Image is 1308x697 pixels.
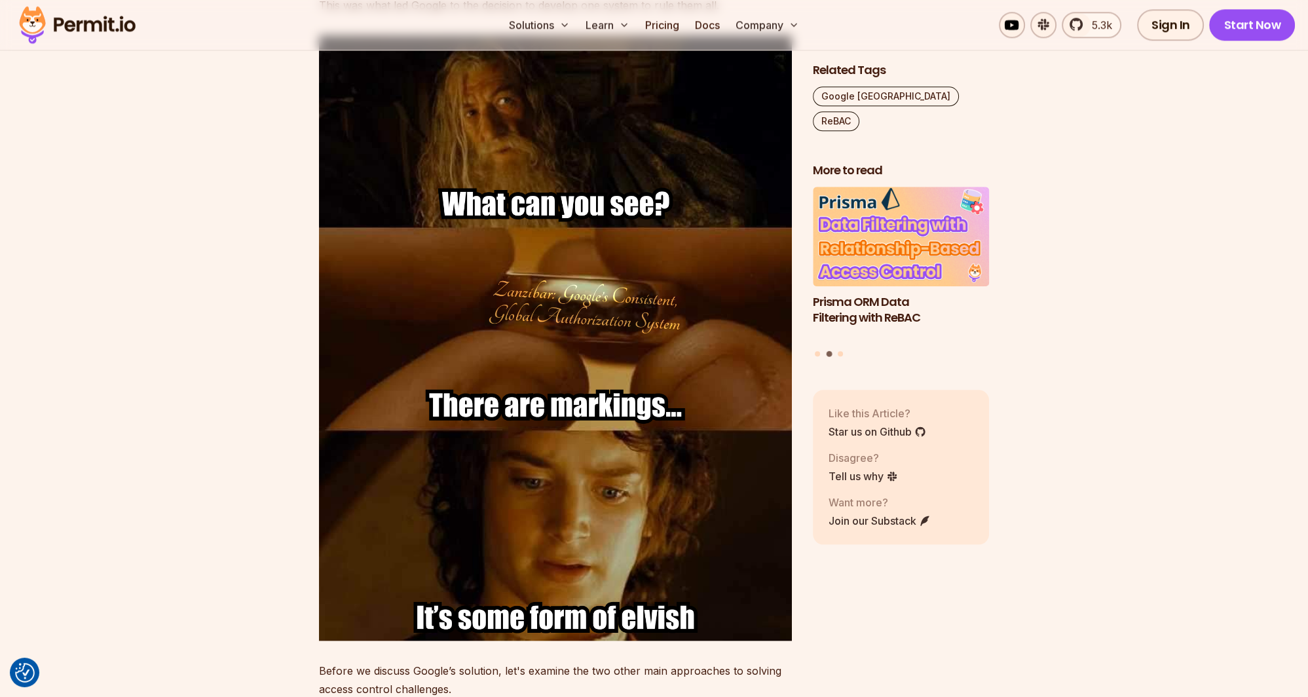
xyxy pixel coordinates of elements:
li: 2 of 3 [813,187,990,343]
a: Pricing [640,12,684,38]
button: Go to slide 3 [838,351,843,356]
a: Sign In [1137,9,1205,41]
a: ReBAC [813,112,859,132]
button: Solutions [504,12,575,38]
img: Untitled (95).png [319,35,792,640]
button: Go to slide 1 [815,351,820,356]
img: Permit logo [13,3,141,47]
div: Posts [813,187,990,359]
button: Consent Preferences [15,663,35,683]
p: Disagree? [829,450,898,466]
a: Google [GEOGRAPHIC_DATA] [813,87,959,107]
img: Revisit consent button [15,663,35,683]
img: Prisma ORM Data Filtering with ReBAC [813,187,990,287]
button: Learn [580,12,635,38]
a: Start Now [1209,9,1295,41]
a: Docs [690,12,725,38]
button: Go to slide 2 [826,351,832,357]
span: 5.3k [1084,17,1112,33]
h3: Prisma ORM Data Filtering with ReBAC [813,294,990,327]
h2: Related Tags [813,63,990,79]
p: Like this Article? [829,405,926,421]
a: 5.3k [1062,12,1121,38]
a: Tell us why [829,468,898,484]
h2: More to read [813,163,990,179]
a: Join our Substack [829,513,931,529]
a: Prisma ORM Data Filtering with ReBACPrisma ORM Data Filtering with ReBAC [813,187,990,343]
a: Star us on Github [829,424,926,440]
p: Want more? [829,495,931,510]
button: Company [730,12,804,38]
